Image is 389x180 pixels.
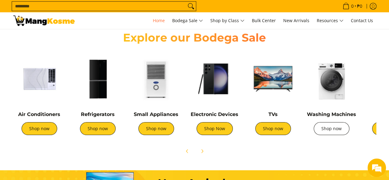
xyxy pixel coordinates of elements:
[350,4,355,8] span: 0
[138,122,174,135] a: Shop now
[130,53,182,105] img: Small Appliances
[169,12,206,29] a: Bodega Sale
[283,18,309,23] span: New Arrivals
[255,122,291,135] a: Shop now
[81,111,115,117] a: Refrigerators
[207,12,248,29] a: Shop by Class
[317,17,343,25] span: Resources
[153,18,165,23] span: Home
[81,12,376,29] nav: Main Menu
[196,122,233,135] a: Shop Now
[105,31,284,45] h2: Explore our Bodega Sale
[72,53,124,105] img: Refrigerators
[252,18,276,23] span: Bulk Center
[341,3,364,10] span: •
[195,144,209,158] button: Next
[22,122,57,135] a: Shop now
[101,3,116,18] div: Minimize live chat window
[351,18,373,23] span: Contact Us
[186,2,196,11] button: Search
[80,122,116,135] a: Shop now
[348,12,376,29] a: Contact Us
[134,111,178,117] a: Small Appliances
[189,53,241,105] img: Electronic Devices
[32,34,103,42] div: Chat with us now
[268,111,278,117] a: TVs
[150,12,168,29] a: Home
[172,17,203,25] span: Bodega Sale
[18,111,60,117] a: Air Conditioners
[36,52,85,114] span: We're online!
[314,122,349,135] a: Shop now
[307,111,356,117] a: Washing Machines
[249,12,279,29] a: Bulk Center
[356,4,363,8] span: ₱0
[191,111,238,117] a: Electronic Devices
[181,144,194,158] button: Previous
[3,117,117,138] textarea: Type your message and hit 'Enter'
[314,12,347,29] a: Resources
[247,53,299,105] img: TVs
[13,53,65,105] img: Air Conditioners
[210,17,244,25] span: Shop by Class
[305,53,358,105] img: Washing Machines
[13,15,75,26] img: Mang Kosme: Your Home Appliances Warehouse Sale Partner!
[280,12,312,29] a: New Arrivals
